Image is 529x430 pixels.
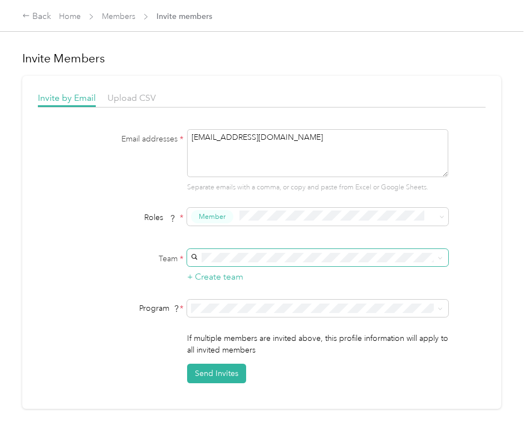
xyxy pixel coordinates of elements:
p: If multiple members are invited above, this profile information will apply to all invited members [187,333,448,356]
p: Separate emails with a comma, or copy and paste from Excel or Google Sheets. [187,183,448,193]
span: Invite members [156,11,212,22]
textarea: [EMAIL_ADDRESS][DOMAIN_NAME] [187,129,448,177]
span: Invite by Email [38,92,96,103]
div: Program [38,302,183,314]
div: Back [22,10,51,23]
a: Home [59,12,81,21]
a: Members [102,12,135,21]
iframe: Everlance-gr Chat Button Frame [467,368,529,430]
label: Email addresses [38,133,183,145]
span: Upload CSV [107,92,156,103]
label: Team [38,253,183,265]
h1: Invite Members [22,51,501,66]
button: Member [191,210,233,224]
span: Roles [140,209,180,226]
button: + Create team [187,270,243,284]
button: Send Invites [187,364,246,383]
span: Member [199,212,226,222]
